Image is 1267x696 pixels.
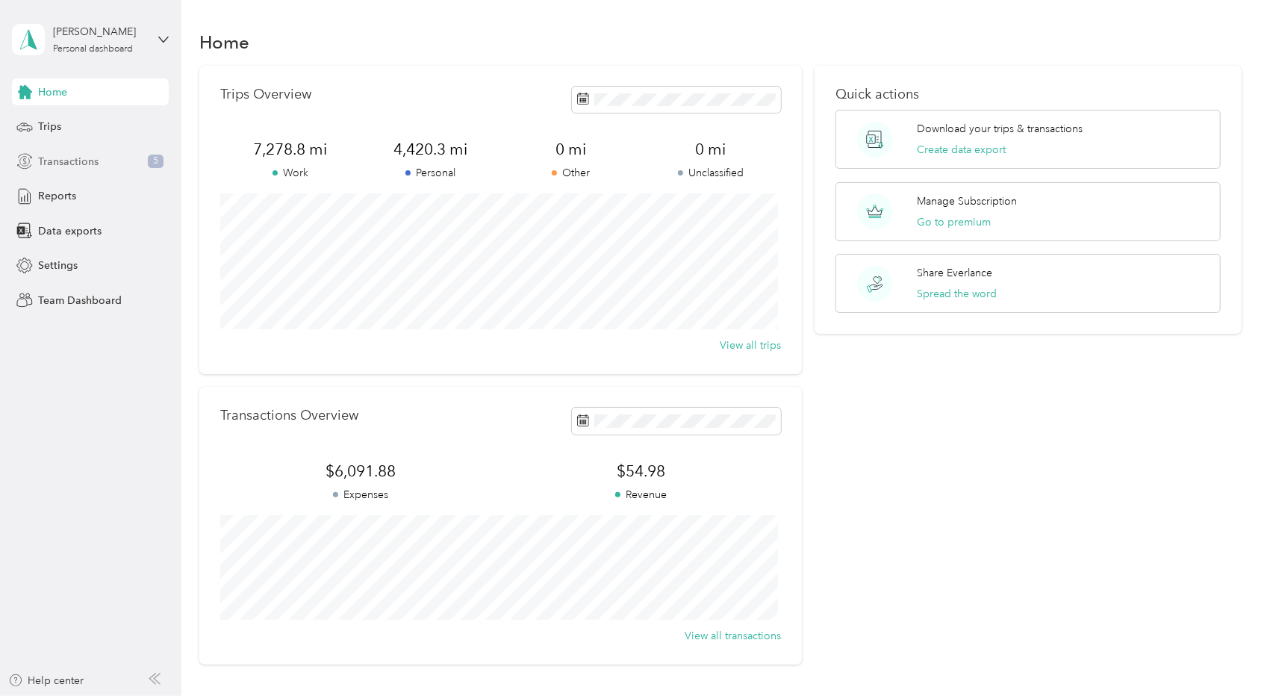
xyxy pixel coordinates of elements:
h1: Home [199,34,249,50]
div: [PERSON_NAME] [53,24,146,40]
span: Transactions [38,154,99,170]
button: Spread the word [917,286,997,302]
p: Expenses [220,487,500,503]
button: Go to premium [917,214,991,230]
span: $54.98 [501,461,781,482]
span: 7,278.8 mi [220,139,361,160]
p: Share Everlance [917,265,992,281]
span: 5 [148,155,164,168]
button: View all trips [720,338,781,353]
span: Reports [38,188,76,204]
p: Revenue [501,487,781,503]
span: 0 mi [641,139,781,160]
p: Personal [361,165,501,181]
p: Transactions Overview [220,408,358,423]
p: Work [220,165,361,181]
span: $6,091.88 [220,461,500,482]
span: 0 mi [501,139,641,160]
button: View all transactions [685,628,781,644]
button: Create data export [917,142,1006,158]
span: Settings [38,258,78,273]
span: Team Dashboard [38,293,122,308]
p: Download your trips & transactions [917,121,1083,137]
iframe: Everlance-gr Chat Button Frame [1183,612,1267,696]
span: 4,420.3 mi [361,139,501,160]
p: Manage Subscription [917,193,1017,209]
button: Help center [8,673,84,689]
span: Home [38,84,67,100]
p: Other [501,165,641,181]
p: Quick actions [835,87,1220,102]
p: Unclassified [641,165,781,181]
span: Trips [38,119,61,134]
span: Data exports [38,223,102,239]
div: Personal dashboard [53,45,133,54]
p: Trips Overview [220,87,311,102]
